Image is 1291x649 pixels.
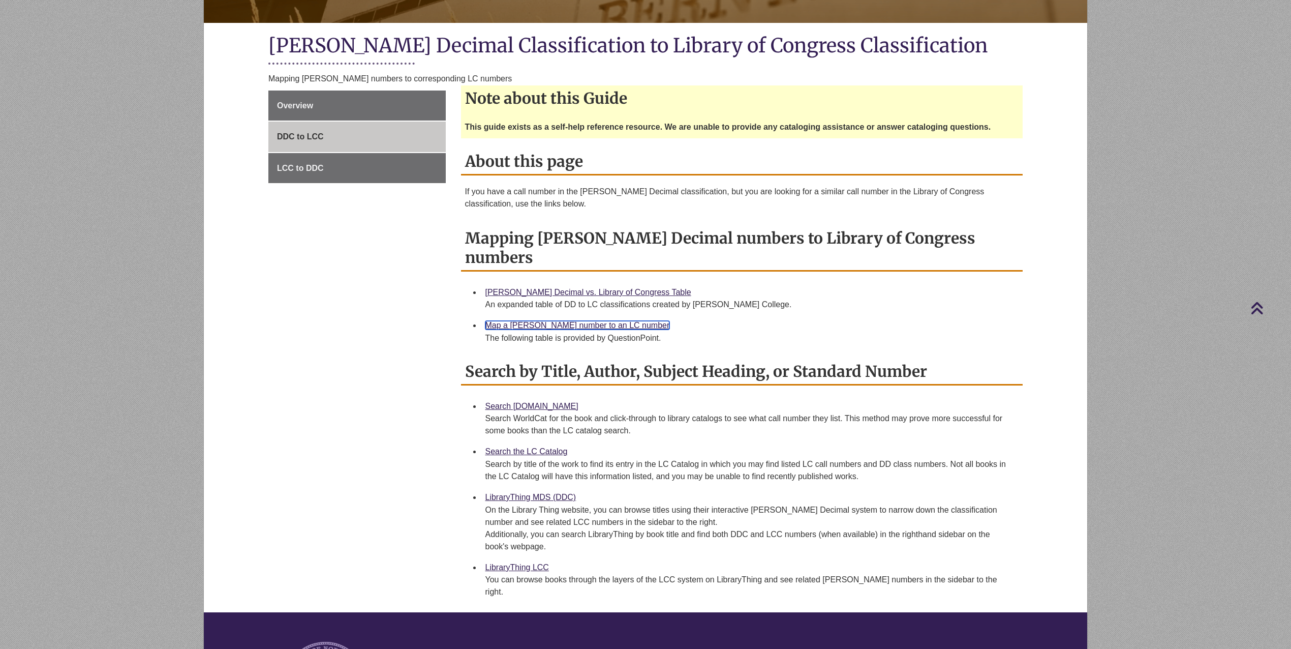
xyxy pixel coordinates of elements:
p: If you have a call number in the [PERSON_NAME] Decimal classification, but you are looking for a ... [465,186,1019,210]
a: DDC to LCC [268,122,446,152]
div: The following table is provided by QuestionPoint. [485,332,1015,344]
span: Mapping [PERSON_NAME] numbers to corresponding LC numbers [268,74,512,83]
span: DDC to LCC [277,132,324,141]
h2: About this page [461,149,1023,175]
h2: Mapping [PERSON_NAME] Decimal numbers to Library of Congress numbers [461,225,1023,272]
a: LibraryThing LCC [485,563,549,572]
span: LCC to DDC [277,164,324,172]
a: Overview [268,91,446,121]
a: LibraryThing MDS (DDC) [485,493,576,501]
div: An expanded table of DD to LC classifications created by [PERSON_NAME] College. [485,299,1015,311]
a: Back to Top [1250,301,1288,315]
div: On the Library Thing website, you can browse titles using their interactive [PERSON_NAME] Decimal... [485,504,1015,553]
strong: This guide exists as a self-help reference resource. We are unable to provide any cataloging assi... [465,123,991,131]
a: LCC to DDC [268,153,446,184]
span: Overview [277,101,313,110]
h1: [PERSON_NAME] Decimal Classification to Library of Congress Classification [268,33,1023,60]
h2: Note about this Guide [461,85,1023,111]
a: Map a [PERSON_NAME] number to an LC number [485,321,670,330]
a: Search [DOMAIN_NAME] [485,402,578,410]
h2: Search by Title, Author, Subject Heading, or Standard Number [461,359,1023,386]
div: Search by title of the work to find its entry in the LC Catalog in which you may find listed LC c... [485,458,1015,483]
div: Guide Page Menu [268,91,446,184]
div: You can browse books through the layers of the LCC system on LibraryThing and see related [PERSON... [485,574,1015,598]
div: Search WorldCat for the book and click-through to library catalogs to see what call number they l... [485,412,1015,437]
a: [PERSON_NAME] Decimal vs. Library of Congress Table [485,288,691,297]
a: Search the LC Catalog [485,447,568,456]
